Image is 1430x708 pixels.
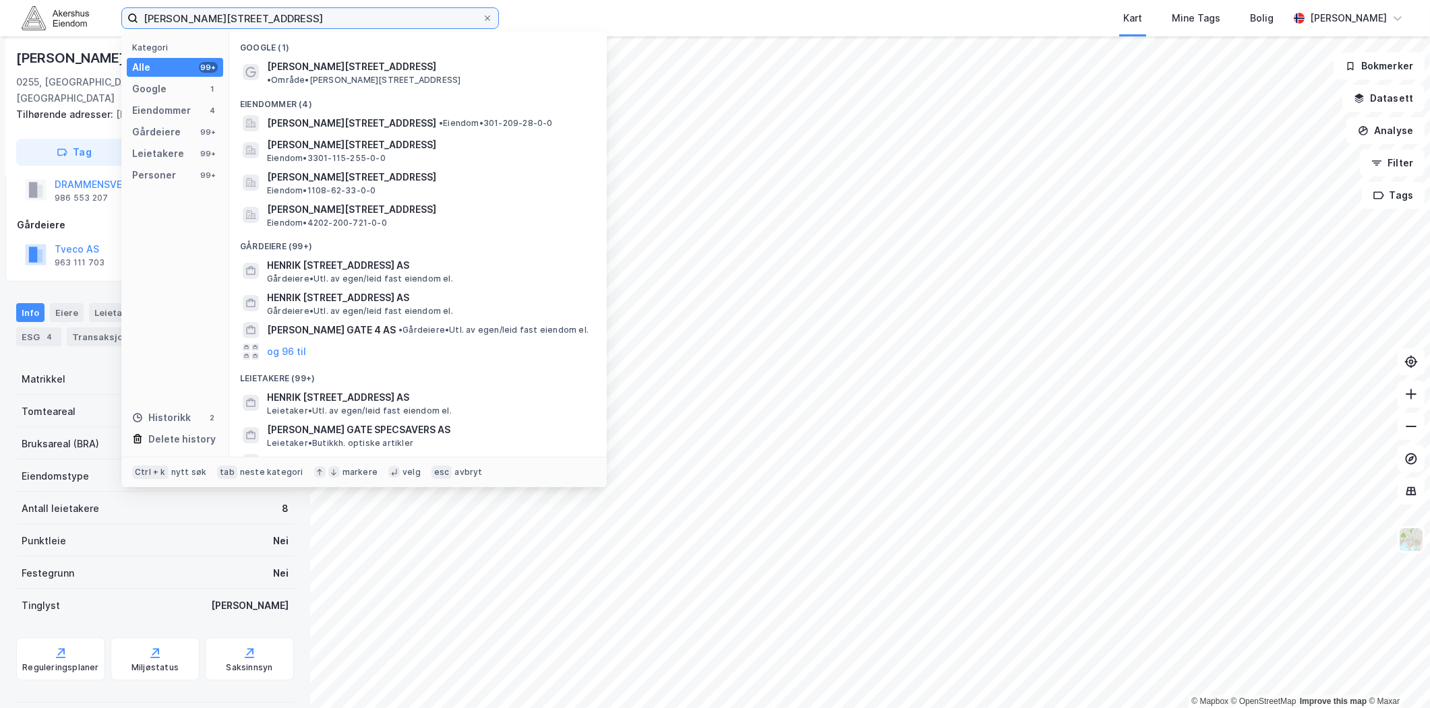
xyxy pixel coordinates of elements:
[1362,182,1425,209] button: Tags
[171,467,207,478] div: nytt søk
[132,146,184,162] div: Leietakere
[439,118,553,129] span: Eiendom • 301-209-28-0-0
[16,327,61,346] div: ESG
[267,137,591,153] span: [PERSON_NAME][STREET_ADDRESS]
[267,153,386,164] span: Eiendom • 3301-115-255-0-0
[22,501,99,517] div: Antall leietakere
[199,62,218,73] div: 99+
[132,102,191,119] div: Eiendommer
[132,59,150,75] div: Alle
[16,139,132,166] button: Tag
[1300,697,1367,706] a: Improve this map
[148,431,216,447] div: Delete history
[267,344,306,360] button: og 96 til
[132,42,223,53] div: Kategori
[1342,85,1425,112] button: Datasett
[342,467,378,478] div: markere
[132,124,181,140] div: Gårdeiere
[267,389,591,406] span: HENRIK [STREET_ADDRESS] AS
[132,81,167,97] div: Google
[267,185,376,196] span: Eiendom • 1108-62-33-0-0
[273,565,289,581] div: Nei
[22,6,89,30] img: akershus-eiendom-logo.9091f326c980b4bce74ccdd9f866810c.svg
[267,257,591,273] span: HENRIK [STREET_ADDRESS] AS
[1360,150,1425,176] button: Filter
[211,598,289,614] div: [PERSON_NAME]
[138,8,482,28] input: Søk på adresse, matrikkel, gårdeiere, leietakere eller personer
[89,303,164,322] div: Leietakere
[199,148,218,159] div: 99+
[227,662,273,673] div: Saksinnsyn
[282,501,289,517] div: 8
[267,115,436,131] span: [PERSON_NAME][STREET_ADDRESS]
[217,465,237,479] div: tab
[1346,117,1425,144] button: Analyse
[50,303,84,322] div: Eiere
[273,533,289,549] div: Nei
[22,565,74,581] div: Festegrunn
[267,59,436,75] span: [PERSON_NAME][STREET_ADDRESS]
[229,230,607,255] div: Gårdeiere (99+)
[22,436,99,452] div: Bruksareal (BRA)
[42,330,56,344] div: 4
[132,410,191,426] div: Historikk
[17,217,293,233] div: Gårdeiere
[207,412,218,423] div: 2
[267,273,453,284] span: Gårdeiere • Utl. av egen/leid fast eiendom el.
[267,306,453,317] span: Gårdeiere • Utl. av egen/leid fast eiendom el.
[229,88,607,112] div: Eiendommer (4)
[1334,53,1425,79] button: Bokmerker
[267,75,271,85] span: •
[1123,10,1142,26] div: Kart
[22,371,65,387] div: Matrikkel
[398,325,589,335] span: Gårdeiere • Utl. av egen/leid fast eiendom el.
[22,662,98,673] div: Reguleringsplaner
[267,290,591,306] span: HENRIK [STREET_ADDRESS] AS
[1231,697,1297,706] a: OpenStreetMap
[67,327,159,346] div: Transaksjoner
[207,105,218,116] div: 4
[55,257,105,268] div: 963 111 703
[267,438,413,449] span: Leietaker • Butikkh. optiske artikler
[267,75,460,86] span: Område • [PERSON_NAME][STREET_ADDRESS]
[267,322,396,338] span: [PERSON_NAME] GATE 4 AS
[398,325,403,335] span: •
[16,47,181,69] div: [PERSON_NAME] Gate 20
[267,201,591,218] span: [PERSON_NAME][STREET_ADDRESS]
[1310,10,1387,26] div: [PERSON_NAME]
[229,32,607,56] div: Google (1)
[267,454,425,470] span: [STREET_ADDRESS] BOLIGSAMEIE
[22,533,66,549] div: Punktleie
[132,167,176,183] div: Personer
[1363,643,1430,708] iframe: Chat Widget
[454,467,482,478] div: avbryt
[240,467,303,478] div: neste kategori
[22,404,76,420] div: Tomteareal
[229,362,607,387] div: Leietakere (99+)
[199,127,218,137] div: 99+
[267,218,387,228] span: Eiendom • 4202-200-721-0-0
[1398,527,1424,552] img: Z
[55,193,108,203] div: 986 553 207
[439,118,443,128] span: •
[22,468,89,484] div: Eiendomstype
[1191,697,1228,706] a: Mapbox
[132,465,169,479] div: Ctrl + k
[131,662,179,673] div: Miljøstatus
[1172,10,1220,26] div: Mine Tags
[22,598,60,614] div: Tinglyst
[403,467,421,478] div: velg
[207,84,218,94] div: 1
[1250,10,1274,26] div: Bolig
[16,106,283,123] div: [PERSON_NAME] Gate 18
[431,465,452,479] div: esc
[267,422,591,438] span: [PERSON_NAME] GATE SPECSAVERS AS
[199,170,218,181] div: 99+
[16,74,189,106] div: 0255, [GEOGRAPHIC_DATA], [GEOGRAPHIC_DATA]
[16,303,44,322] div: Info
[267,169,591,185] span: [PERSON_NAME][STREET_ADDRESS]
[16,108,116,120] span: Tilhørende adresser:
[267,406,452,416] span: Leietaker • Utl. av egen/leid fast eiendom el.
[1363,643,1430,708] div: Kontrollprogram for chat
